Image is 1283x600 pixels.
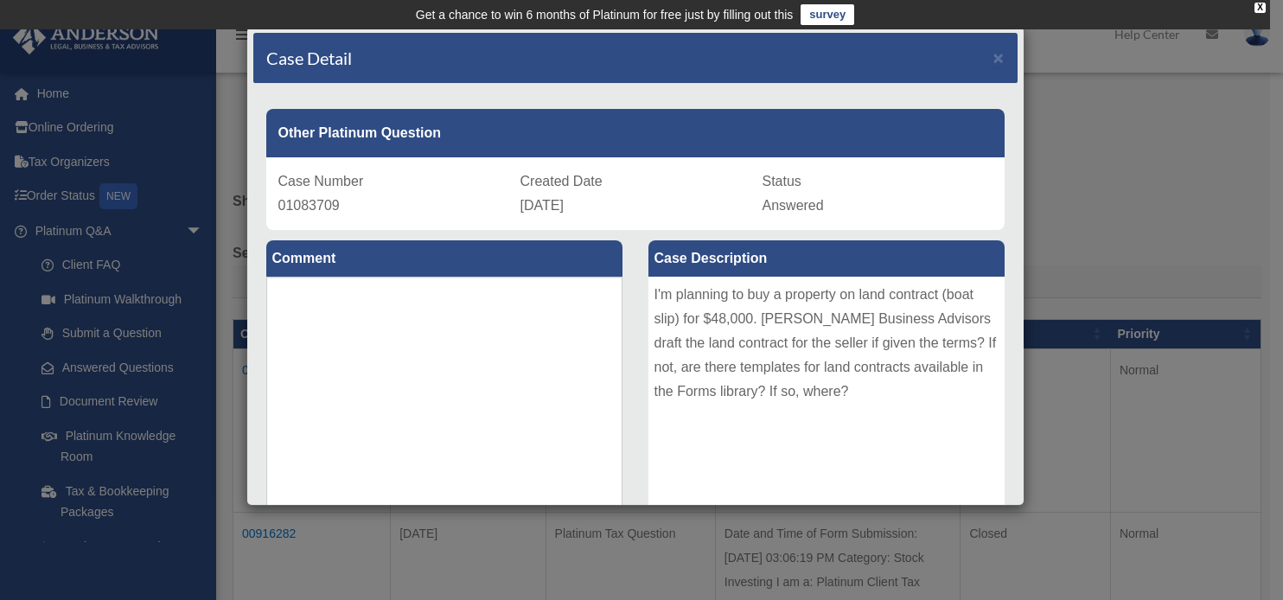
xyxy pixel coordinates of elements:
h4: Case Detail [266,46,352,70]
div: Get a chance to win 6 months of Platinum for free just by filling out this [416,4,794,25]
span: Status [763,174,801,188]
span: Created Date [520,174,603,188]
label: Comment [266,240,622,277]
a: survey [801,4,854,25]
label: Case Description [648,240,1005,277]
div: Other Platinum Question [266,109,1005,157]
span: [DATE] [520,198,564,213]
div: I'm planning to buy a property on land contract (boat slip) for $48,000. [PERSON_NAME] Business A... [648,277,1005,536]
span: 01083709 [278,198,340,213]
span: × [993,48,1005,67]
span: Answered [763,198,824,213]
span: Case Number [278,174,364,188]
div: close [1254,3,1266,13]
button: Close [993,48,1005,67]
